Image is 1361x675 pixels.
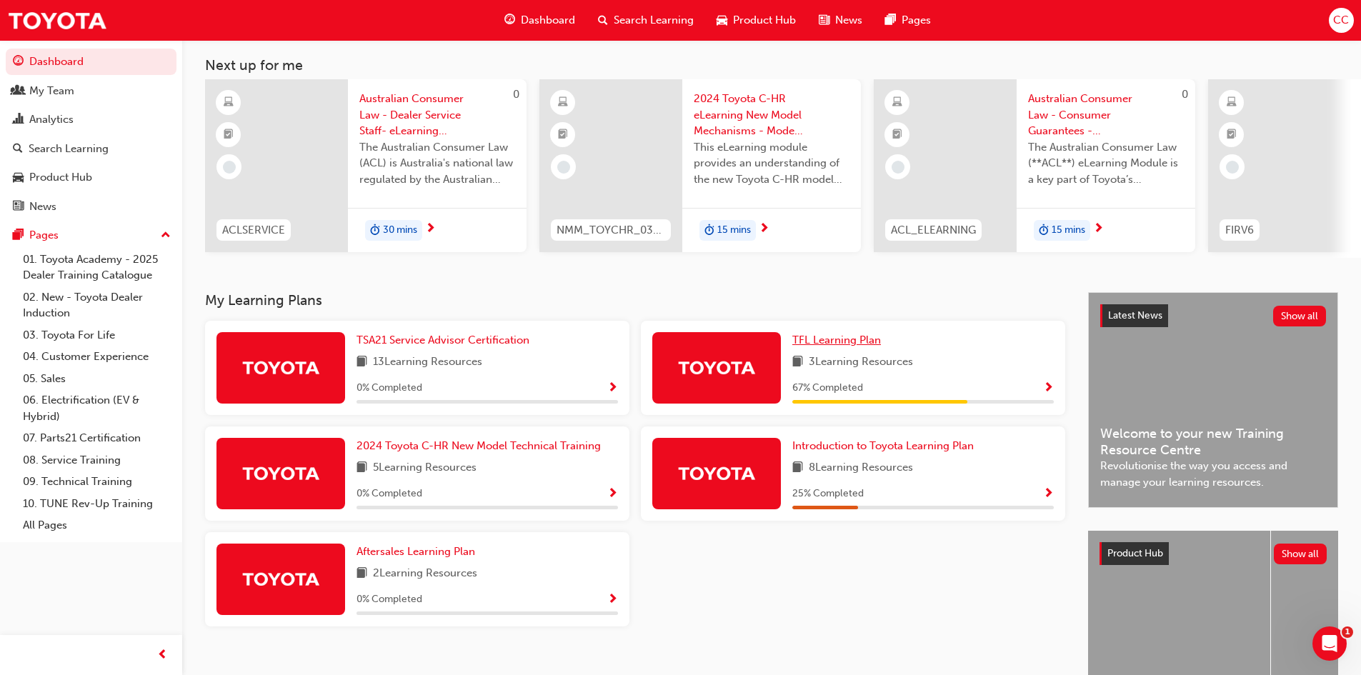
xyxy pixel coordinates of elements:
span: duration-icon [370,221,380,240]
span: learningResourceType_ELEARNING-icon [1227,94,1237,112]
a: NMM_TOYCHR_032024_MODULE_12024 Toyota C-HR eLearning New Model Mechanisms - Model Outline (Module... [539,79,861,252]
span: Product Hub [1107,547,1163,559]
span: TFL Learning Plan [792,334,881,346]
span: learningRecordVerb_NONE-icon [557,161,570,174]
span: Search Learning [614,12,694,29]
a: 08. Service Training [17,449,176,471]
span: 0 [513,88,519,101]
span: CC [1333,12,1349,29]
a: Latest NewsShow allWelcome to your new Training Resource CentreRevolutionise the way you access a... [1088,292,1338,508]
span: learningRecordVerb_NONE-icon [1226,161,1239,174]
span: search-icon [13,143,23,156]
div: Analytics [29,111,74,128]
span: book-icon [357,354,367,371]
span: next-icon [759,223,769,236]
span: 0 % Completed [357,486,422,502]
span: Aftersales Learning Plan [357,545,475,558]
span: Show Progress [607,382,618,395]
span: next-icon [425,223,436,236]
span: chart-icon [13,114,24,126]
span: 0 % Completed [357,591,422,608]
a: Product Hub [6,164,176,191]
a: TSA21 Service Advisor Certification [357,332,535,349]
span: booktick-icon [558,126,568,144]
button: Show Progress [607,379,618,397]
button: Show Progress [1043,379,1054,397]
a: 0ACL_ELEARNINGAustralian Consumer Law - Consumer Guarantees - eLearning moduleThe Australian Cons... [874,79,1195,252]
span: Welcome to your new Training Resource Centre [1100,426,1326,458]
span: Show Progress [1043,382,1054,395]
span: 0 [1182,88,1188,101]
img: Trak [241,461,320,486]
span: The Australian Consumer Law (ACL) is Australia's national law regulated by the Australian Competi... [359,139,515,188]
a: pages-iconPages [874,6,942,35]
span: 0 % Completed [357,380,422,396]
span: 3 Learning Resources [809,354,913,371]
div: Search Learning [29,141,109,157]
span: duration-icon [704,221,714,240]
div: News [29,199,56,215]
span: news-icon [819,11,829,29]
a: 09. Technical Training [17,471,176,493]
span: Australian Consumer Law - Dealer Service Staff- eLearning Module [359,91,515,139]
span: Product Hub [733,12,796,29]
a: Aftersales Learning Plan [357,544,481,560]
span: Show Progress [607,488,618,501]
a: 04. Customer Experience [17,346,176,368]
div: Pages [29,227,59,244]
span: 8 Learning Resources [809,459,913,477]
span: The Australian Consumer Law (**ACL**) eLearning Module is a key part of Toyota’s compliance progr... [1028,139,1184,188]
span: book-icon [357,565,367,583]
span: learningResourceType_ELEARNING-icon [558,94,568,112]
a: 05. Sales [17,368,176,390]
a: 03. Toyota For Life [17,324,176,346]
a: search-iconSearch Learning [587,6,705,35]
span: booktick-icon [892,126,902,144]
span: booktick-icon [224,126,234,144]
a: 2024 Toyota C-HR New Model Technical Training [357,438,607,454]
span: car-icon [717,11,727,29]
span: Dashboard [521,12,575,29]
button: Show all [1273,306,1327,326]
img: Trak [241,566,320,591]
img: Trak [677,461,756,486]
span: 67 % Completed [792,380,863,396]
span: prev-icon [157,646,168,664]
a: 01. Toyota Academy - 2025 Dealer Training Catalogue [17,249,176,286]
button: Show Progress [607,485,618,503]
span: 2 Learning Resources [373,565,477,583]
div: Product Hub [29,169,92,186]
a: Trak [7,4,107,36]
span: news-icon [13,201,24,214]
span: guage-icon [504,11,515,29]
span: 1 [1342,626,1353,638]
span: This eLearning module provides an understanding of the new Toyota C-HR model line-up and their Ka... [694,139,849,188]
img: Trak [677,355,756,380]
span: FIRV6 [1225,222,1254,239]
span: learningRecordVerb_NONE-icon [892,161,904,174]
h3: Next up for me [182,57,1361,74]
span: search-icon [598,11,608,29]
span: book-icon [792,354,803,371]
button: Show Progress [1043,485,1054,503]
span: people-icon [13,85,24,98]
span: next-icon [1093,223,1104,236]
span: Australian Consumer Law - Consumer Guarantees - eLearning module [1028,91,1184,139]
a: Introduction to Toyota Learning Plan [792,438,979,454]
a: car-iconProduct Hub [705,6,807,35]
a: 07. Parts21 Certification [17,427,176,449]
button: DashboardMy TeamAnalyticsSearch LearningProduct HubNews [6,46,176,222]
span: 30 mins [383,222,417,239]
span: pages-icon [885,11,896,29]
a: TFL Learning Plan [792,332,887,349]
span: duration-icon [1039,221,1049,240]
span: Latest News [1108,309,1162,321]
span: ACLSERVICE [222,222,285,239]
a: Dashboard [6,49,176,75]
span: 25 % Completed [792,486,864,502]
iframe: Intercom live chat [1312,626,1347,661]
a: Search Learning [6,136,176,162]
a: News [6,194,176,220]
a: news-iconNews [807,6,874,35]
span: ACL_ELEARNING [891,222,976,239]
